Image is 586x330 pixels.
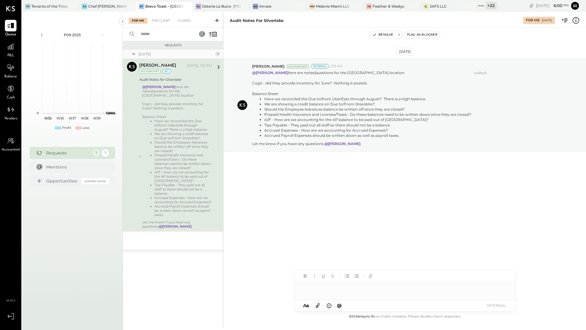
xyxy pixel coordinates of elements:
[264,128,471,133] li: Accrued Expenses - How are we accounting for Accrued Expenses?
[309,4,315,9] div: MM
[139,63,176,69] div: [PERSON_NAME]
[0,20,21,37] a: Queue
[264,112,471,117] li: Prepaid Health Insurance and Licenses/Taxes - Do these balances need to be written down since the...
[0,135,21,153] a: Accountant
[486,2,497,9] div: + 22
[215,51,220,56] div: 1
[82,126,89,130] div: Loss
[430,4,447,9] div: JAFS LLC
[142,102,212,110] div: Cog's - did they provide inventory for June? Nothing is posted.
[92,149,100,157] div: 1
[102,149,109,157] div: 1
[139,4,144,9] div: BT
[474,71,487,146] span: (edited)
[264,117,471,122] li: A/P - How are we accounting for the AP balance to be paid out of [GEOGRAPHIC_DATA]?
[31,4,68,9] div: Tenants of the Trees
[370,31,396,38] button: Resolve
[93,116,100,120] text: W39
[81,116,88,120] text: W38
[324,141,360,146] strong: @[PERSON_NAME]
[264,107,471,112] li: Should the Employee Advances balance be written off since they are closed?
[542,18,552,23] div: [DATE]
[139,76,210,83] div: Audit Notes for Silverlake
[5,32,16,37] span: Queue
[154,183,212,196] li: Tips Payable - They paid out all staff so there should not be a balance.
[367,272,374,280] button: Add URL
[46,150,89,156] div: Requests
[175,18,194,24] div: Closed
[264,101,471,107] li: We are showing a credit balance on Due to/From Sharebite?
[7,53,14,59] span: P&L
[352,272,360,280] button: Ordered List
[373,4,404,9] div: Feather & Wedge
[37,111,39,115] text: 0
[4,74,17,80] span: Balance
[187,63,212,68] div: [DATE], 1:53 PM
[4,116,17,122] span: Vendors
[0,41,21,59] a: P&L
[536,3,569,9] div: [DATE]
[252,141,471,146] div: Let me know if you have any questions.
[0,62,21,80] a: Balance
[139,69,161,73] div: Accountant
[159,224,192,229] strong: @[PERSON_NAME]
[301,302,311,309] button: Aa
[46,178,78,184] div: Opportunities
[310,272,318,280] button: Italic
[0,104,21,122] a: Vendors
[154,204,212,217] li: Accrued Payroll Expenses should be written down as well as payroll taxes.
[528,2,534,9] div: copy link
[25,4,31,9] div: To
[154,119,212,132] li: Have we reconciled the Due to/from UberEats through August? There is a high balance.
[252,64,284,69] span: [PERSON_NAME]
[2,147,20,153] span: Accountant
[259,4,271,9] div: Amara
[149,18,173,24] div: For Client
[331,64,343,69] span: 1:53 PM
[142,85,212,229] div: here are notes/questions for the [GEOGRAPHIC_DATA] location
[145,4,183,9] div: Bravo Toast – [GEOGRAPHIC_DATA]
[253,4,258,9] div: Am
[81,178,109,184] div: Coming Soon
[154,132,212,140] li: We are showing a credit balance on Due to/From Sharebite?
[329,272,337,280] button: Strikethrough
[252,70,471,146] p: here are notes/questions for the [GEOGRAPHIC_DATA] location
[142,220,212,229] div: Let me know if you have any questions.
[301,272,309,280] button: Bold
[7,95,15,101] span: Cash
[44,116,52,120] text: W35
[56,116,64,120] text: W36
[423,4,429,9] div: JL
[62,126,71,130] div: Profit
[142,115,212,119] div: Balance Sheet
[154,196,212,204] li: Accrued Expenses - How are we accounting for Accrued Expenses?
[129,18,147,24] div: For Me
[264,122,471,128] li: Tips Payable - They paid out all staff so there should not be a balance.
[484,301,509,310] button: INTERNAL
[343,272,351,280] button: Unordered List
[570,1,580,11] button: Ir
[142,85,175,89] strong: @[PERSON_NAME]
[126,43,220,48] div: Requests
[46,32,98,37] div: P09 2025
[196,4,201,9] div: OL
[337,303,342,308] span: @
[405,31,440,38] button: Flag as Blocker
[154,140,212,153] li: Should the Employee Advances balance be written off since they are closed?
[46,164,106,170] div: Mentions
[311,64,329,69] div: Internal
[252,91,471,96] div: Balance Sheet
[264,96,471,101] li: Have we reconciled the Due to/from UberEats through August? There is a high balance.
[230,18,284,23] div: Audit Notes for Silverlake
[88,4,126,9] div: Chef [PERSON_NAME]'s Vineyard Restaurant
[316,4,350,9] div: Midorie Miami LLC
[264,133,471,138] li: Accrued Payroll Expenses should be written down as well as payroll taxes.
[154,170,212,183] li: A/P - How are we accounting for the AP balance to be paid out of [GEOGRAPHIC_DATA]?
[526,18,540,23] div: For Me
[335,302,344,309] button: @
[396,48,414,55] div: [DATE]
[106,111,115,115] text: Sales
[138,51,214,57] div: [DATE]
[0,83,21,101] a: Cash
[366,4,372,9] div: F&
